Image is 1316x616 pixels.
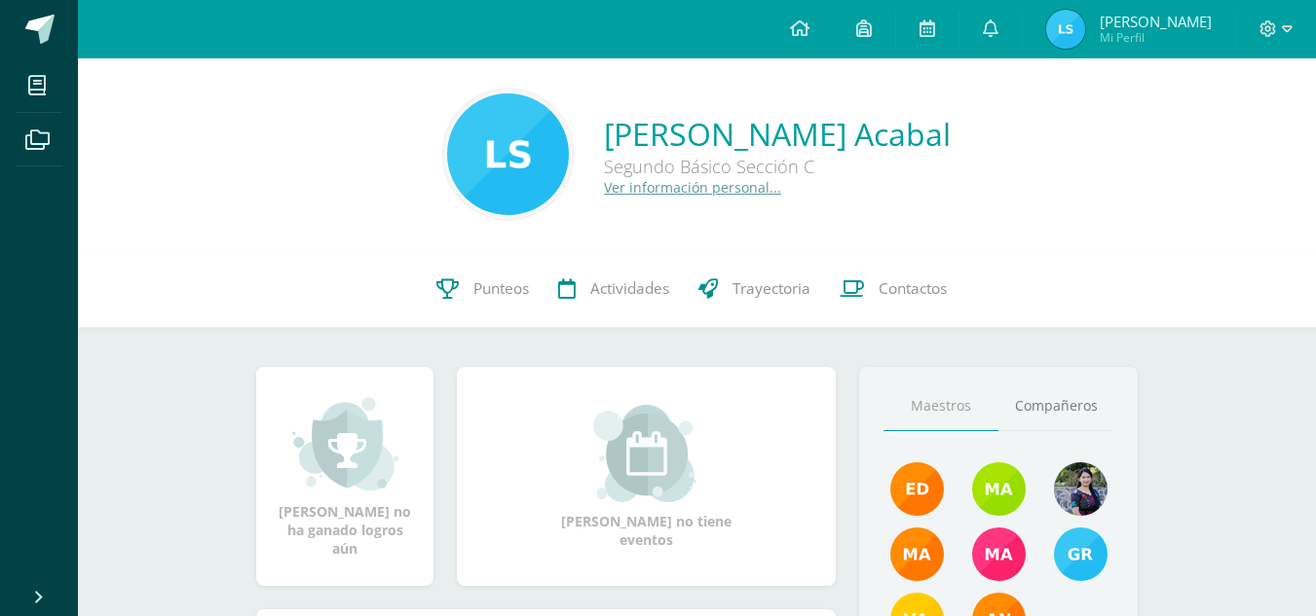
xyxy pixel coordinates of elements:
[593,405,699,502] img: event_small.png
[447,93,569,215] img: 190ef372c85b622d1adafe1d5c4009bb.png
[604,178,781,197] a: Ver información personal...
[422,250,544,328] a: Punteos
[1046,10,1085,49] img: 32fd807e79ce01b321cba1ed0ea5aa82.png
[884,381,998,431] a: Maestros
[549,405,744,549] div: [PERSON_NAME] no tiene eventos
[890,527,944,581] img: 560278503d4ca08c21e9c7cd40ba0529.png
[972,527,1026,581] img: 7766054b1332a6085c7723d22614d631.png
[1100,12,1212,31] span: [PERSON_NAME]
[292,395,398,492] img: achievement_small.png
[1100,29,1212,46] span: Mi Perfil
[998,381,1113,431] a: Compañeros
[473,278,529,299] span: Punteos
[590,278,669,299] span: Actividades
[972,462,1026,516] img: 22c2db1d82643ebbb612248ac4ca281d.png
[825,250,961,328] a: Contactos
[1054,462,1108,516] img: 9b17679b4520195df407efdfd7b84603.png
[604,113,951,155] a: [PERSON_NAME] Acabal
[684,250,825,328] a: Trayectoria
[1054,527,1108,581] img: b7ce7144501556953be3fc0a459761b8.png
[544,250,684,328] a: Actividades
[890,462,944,516] img: f40e456500941b1b33f0807dd74ea5cf.png
[604,155,951,178] div: Segundo Básico Sección C
[879,278,947,299] span: Contactos
[733,278,810,299] span: Trayectoria
[276,395,414,558] div: [PERSON_NAME] no ha ganado logros aún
